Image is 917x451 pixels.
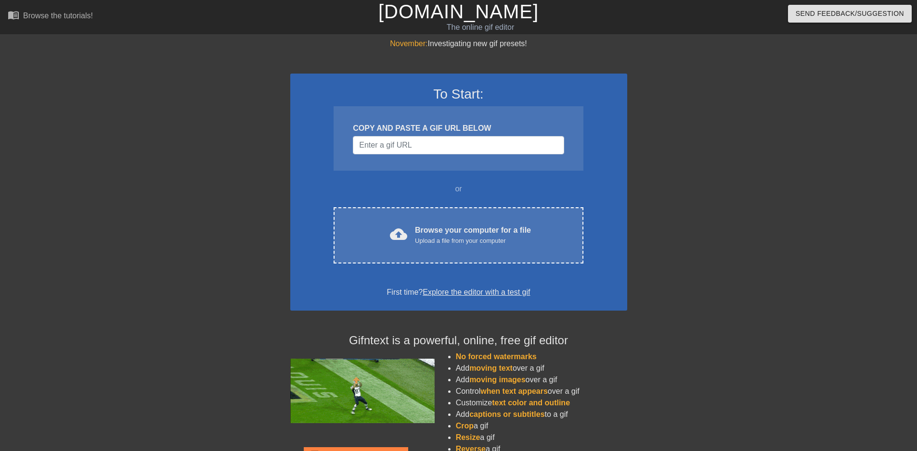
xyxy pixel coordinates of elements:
[8,9,19,21] span: menu_book
[310,22,650,33] div: The online gif editor
[353,123,564,134] div: COPY AND PASTE A GIF URL BELOW
[390,225,407,243] span: cloud_upload
[415,236,531,246] div: Upload a file from your computer
[456,352,537,361] span: No forced watermarks
[378,1,539,22] a: [DOMAIN_NAME]
[23,12,93,20] div: Browse the tutorials!
[796,8,904,20] span: Send Feedback/Suggestion
[456,374,627,386] li: Add over a gif
[415,225,531,246] div: Browse your computer for a file
[456,422,474,430] span: Crop
[303,287,615,298] div: First time?
[469,376,525,384] span: moving images
[290,359,435,423] img: football_small.gif
[456,409,627,420] li: Add to a gif
[303,86,615,102] h3: To Start:
[456,432,627,443] li: a gif
[290,334,627,348] h4: Gifntext is a powerful, online, free gif editor
[469,364,513,372] span: moving text
[480,387,548,395] span: when text appears
[456,386,627,397] li: Control over a gif
[469,410,544,418] span: captions or subtitles
[353,136,564,154] input: Username
[290,38,627,50] div: Investigating new gif presets!
[492,399,570,407] span: text color and outline
[456,420,627,432] li: a gif
[390,39,427,48] span: November:
[456,363,627,374] li: Add over a gif
[456,433,480,441] span: Resize
[423,288,530,296] a: Explore the editor with a test gif
[456,397,627,409] li: Customize
[315,183,602,195] div: or
[788,5,912,23] button: Send Feedback/Suggestion
[8,9,93,24] a: Browse the tutorials!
